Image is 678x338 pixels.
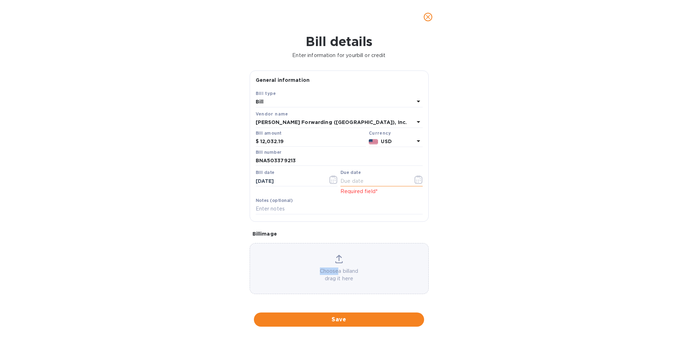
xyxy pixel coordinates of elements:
[256,99,264,105] b: Bill
[256,156,423,166] input: Enter bill number
[260,136,366,147] input: $ Enter bill amount
[256,131,281,135] label: Bill amount
[369,130,391,136] b: Currency
[340,171,361,175] label: Due date
[381,139,391,144] b: USD
[252,230,426,237] p: Bill image
[256,171,274,175] label: Bill date
[419,9,437,26] button: close
[6,52,672,59] p: Enter information for your bill or credit
[340,188,423,195] p: Required field*
[256,136,260,147] div: $
[256,111,288,117] b: Vendor name
[256,198,293,203] label: Notes (optional)
[6,34,672,49] h1: Bill details
[260,315,418,324] span: Save
[256,77,310,83] b: General information
[256,150,281,154] label: Bill number
[256,91,276,96] b: Bill type
[254,312,424,327] button: Save
[369,139,378,144] img: USD
[256,204,423,214] input: Enter notes
[340,176,407,186] input: Due date
[256,119,407,125] b: [PERSON_NAME] Forwarding ([GEOGRAPHIC_DATA]), Inc.
[250,267,428,282] p: Choose a bill and drag it here
[256,176,323,186] input: Select date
